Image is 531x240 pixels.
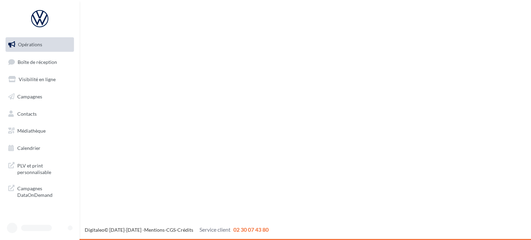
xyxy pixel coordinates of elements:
span: Campagnes [17,94,42,99]
a: Crédits [177,227,193,233]
span: Service client [199,226,231,233]
a: CGS [166,227,176,233]
a: Opérations [4,37,75,52]
a: PLV et print personnalisable [4,158,75,179]
span: Boîte de réception [18,59,57,65]
a: Campagnes DataOnDemand [4,181,75,201]
span: © [DATE]-[DATE] - - - [85,227,269,233]
span: 02 30 07 43 80 [233,226,269,233]
a: Visibilité en ligne [4,72,75,87]
span: Calendrier [17,145,40,151]
a: Campagnes [4,89,75,104]
span: Contacts [17,111,37,116]
span: Campagnes DataOnDemand [17,184,71,199]
span: Opérations [18,41,42,47]
span: Visibilité en ligne [19,76,56,82]
span: PLV et print personnalisable [17,161,71,176]
span: Médiathèque [17,128,46,134]
a: Mentions [144,227,165,233]
a: Contacts [4,107,75,121]
a: Digitaleo [85,227,104,233]
a: Boîte de réception [4,55,75,69]
a: Calendrier [4,141,75,155]
a: Médiathèque [4,124,75,138]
